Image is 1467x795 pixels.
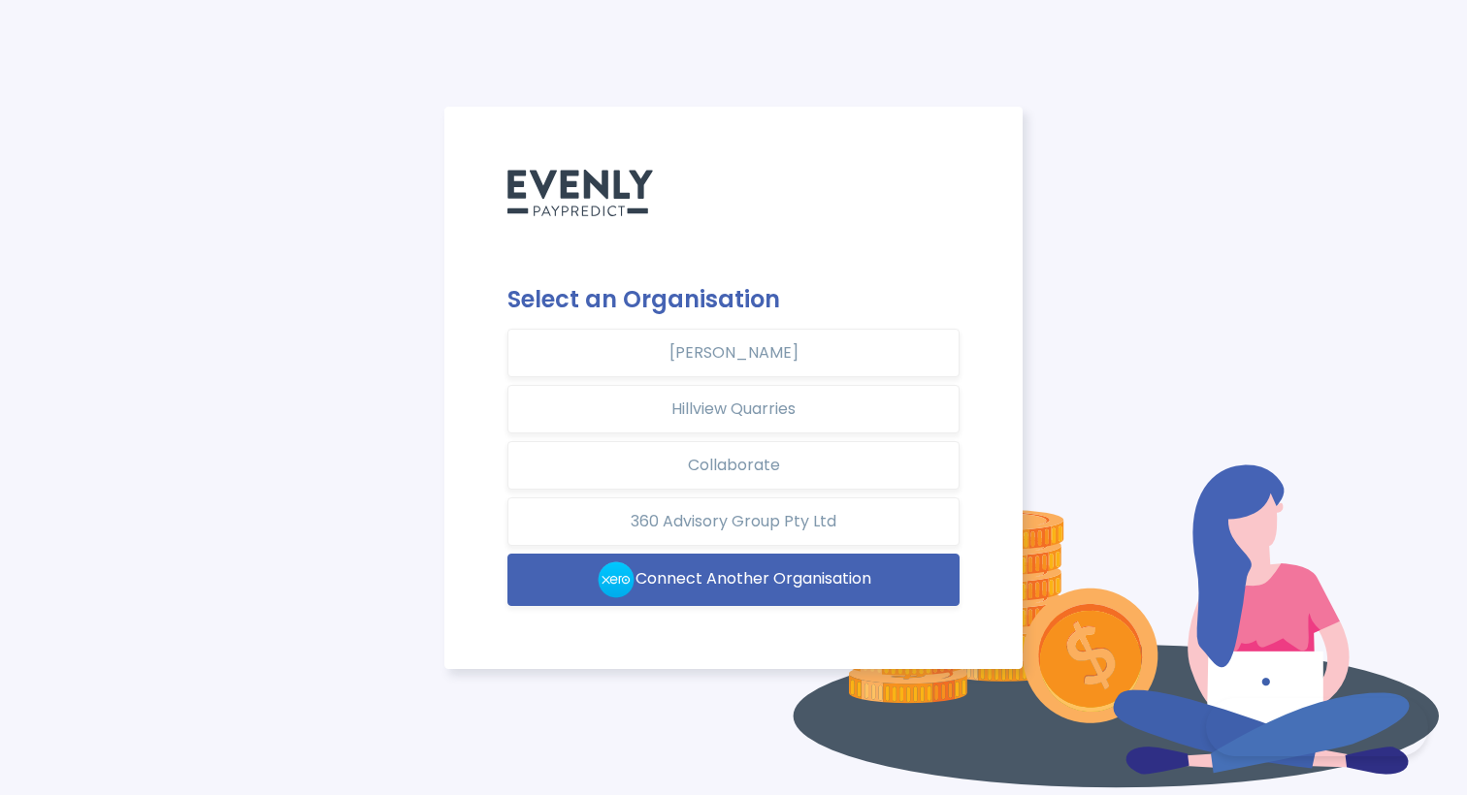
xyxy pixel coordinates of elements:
[507,286,960,314] h2: Select an Organisation
[1206,698,1428,756] iframe: Toggle Customer Support
[597,560,636,599] img: xero-logo.b336bf23.png
[507,170,653,216] img: PayPredict
[507,329,960,377] button: [PERSON_NAME]
[507,441,960,490] button: Collaborate
[507,385,960,433] button: Hillview Quarries
[636,568,871,590] span: Connect Another Organisation
[507,554,960,606] button: Connect Another Organisation
[507,497,960,546] button: 360 Advisory Group Pty Ltd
